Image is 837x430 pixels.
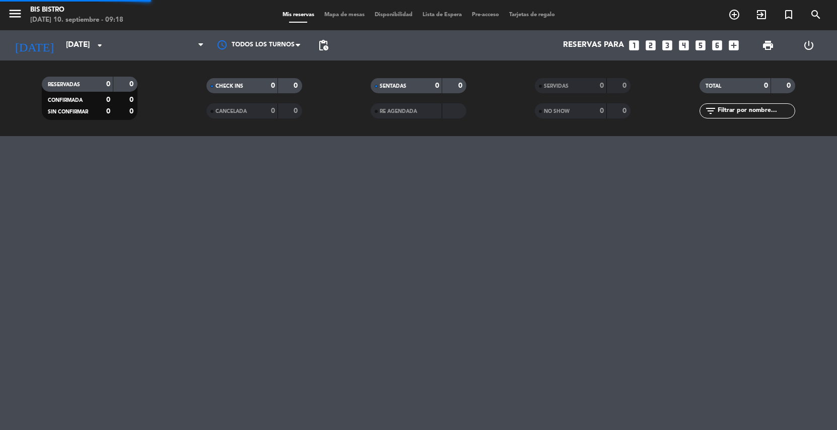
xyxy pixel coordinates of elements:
i: looks_one [627,39,641,52]
i: turned_in_not [783,9,795,21]
strong: 0 [294,82,300,89]
strong: 0 [294,107,300,114]
span: Mis reservas [277,12,319,18]
strong: 0 [129,96,135,103]
span: Tarjetas de regalo [504,12,560,18]
div: Bis Bistro [30,5,123,15]
strong: 0 [600,107,604,114]
strong: 0 [106,108,110,115]
strong: 0 [106,81,110,88]
strong: 0 [271,82,275,89]
span: print [762,39,774,51]
span: pending_actions [317,39,329,51]
i: looks_6 [711,39,724,52]
strong: 0 [600,82,604,89]
span: SIN CONFIRMAR [48,109,88,114]
span: RE AGENDADA [380,109,417,114]
span: SERVIDAS [544,84,569,89]
i: add_box [727,39,740,52]
strong: 0 [458,82,464,89]
i: add_circle_outline [728,9,740,21]
strong: 0 [764,82,768,89]
div: LOG OUT [789,30,830,60]
span: TOTAL [706,84,721,89]
i: looks_4 [677,39,690,52]
i: arrow_drop_down [94,39,106,51]
button: menu [8,6,23,25]
span: RESERVADAS [48,82,80,87]
input: Filtrar por nombre... [717,105,795,116]
span: Disponibilidad [370,12,417,18]
strong: 0 [435,82,439,89]
span: Pre-acceso [467,12,504,18]
span: SENTADAS [380,84,406,89]
span: Reservas para [563,41,624,50]
span: CONFIRMADA [48,98,83,103]
i: looks_3 [661,39,674,52]
strong: 0 [271,107,275,114]
i: filter_list [705,105,717,117]
strong: 0 [106,96,110,103]
i: [DATE] [8,34,61,56]
strong: 0 [622,107,629,114]
i: search [810,9,822,21]
strong: 0 [129,81,135,88]
i: exit_to_app [755,9,768,21]
i: looks_5 [694,39,707,52]
span: CHECK INS [216,84,243,89]
strong: 0 [622,82,629,89]
div: [DATE] 10. septiembre - 09:18 [30,15,123,25]
span: Lista de Espera [417,12,467,18]
strong: 0 [129,108,135,115]
span: Mapa de mesas [319,12,370,18]
i: looks_two [644,39,657,52]
span: NO SHOW [544,109,570,114]
i: menu [8,6,23,21]
strong: 0 [787,82,793,89]
i: power_settings_new [803,39,815,51]
span: CANCELADA [216,109,247,114]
